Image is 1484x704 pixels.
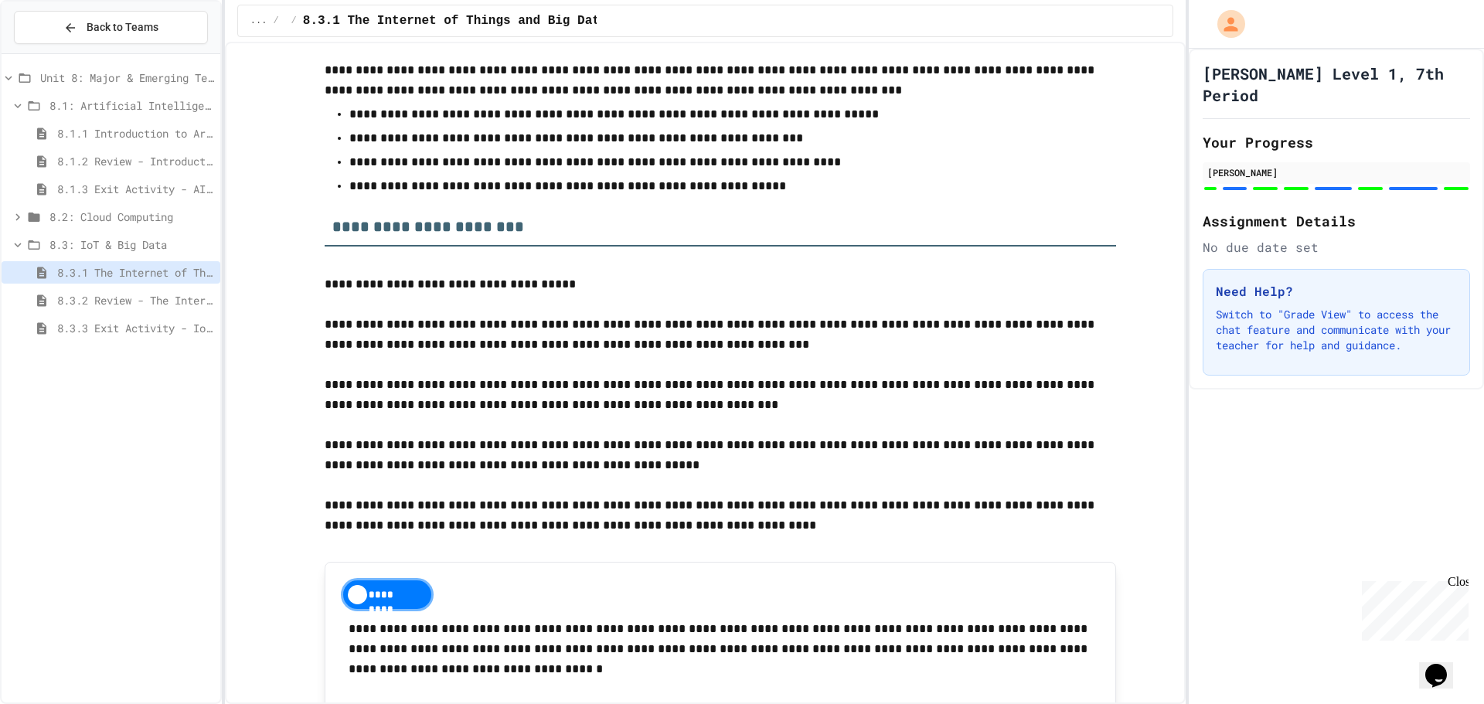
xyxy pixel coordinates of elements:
button: Back to Teams [14,11,208,44]
iframe: chat widget [1419,642,1469,689]
span: 8.1: Artificial Intelligence Basics [49,97,214,114]
iframe: chat widget [1356,575,1469,641]
span: 8.3.1 The Internet of Things and Big Data: Our Connected Digital World [57,264,214,281]
span: 8.3.2 Review - The Internet of Things and Big Data [57,292,214,308]
p: Switch to "Grade View" to access the chat feature and communicate with your teacher for help and ... [1216,307,1457,353]
h1: [PERSON_NAME] Level 1, 7th Period [1203,63,1470,106]
span: 8.1.1 Introduction to Artificial Intelligence [57,125,214,141]
span: 8.3: IoT & Big Data [49,236,214,253]
span: 8.3.1 The Internet of Things and Big Data: Our Connected Digital World [303,12,822,30]
span: 8.1.3 Exit Activity - AI Detective [57,181,214,197]
h2: Your Progress [1203,131,1470,153]
span: Back to Teams [87,19,158,36]
div: My Account [1201,6,1249,42]
div: No due date set [1203,238,1470,257]
span: / [291,15,297,27]
span: 8.1.2 Review - Introduction to Artificial Intelligence [57,153,214,169]
span: / [273,15,278,27]
h3: Need Help? [1216,282,1457,301]
span: Unit 8: Major & Emerging Technologies [40,70,214,86]
div: [PERSON_NAME] [1207,165,1465,179]
span: ... [250,15,267,27]
span: 8.3.3 Exit Activity - IoT Data Detective Challenge [57,320,214,336]
span: 8.2: Cloud Computing [49,209,214,225]
div: Chat with us now!Close [6,6,107,98]
h2: Assignment Details [1203,210,1470,232]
